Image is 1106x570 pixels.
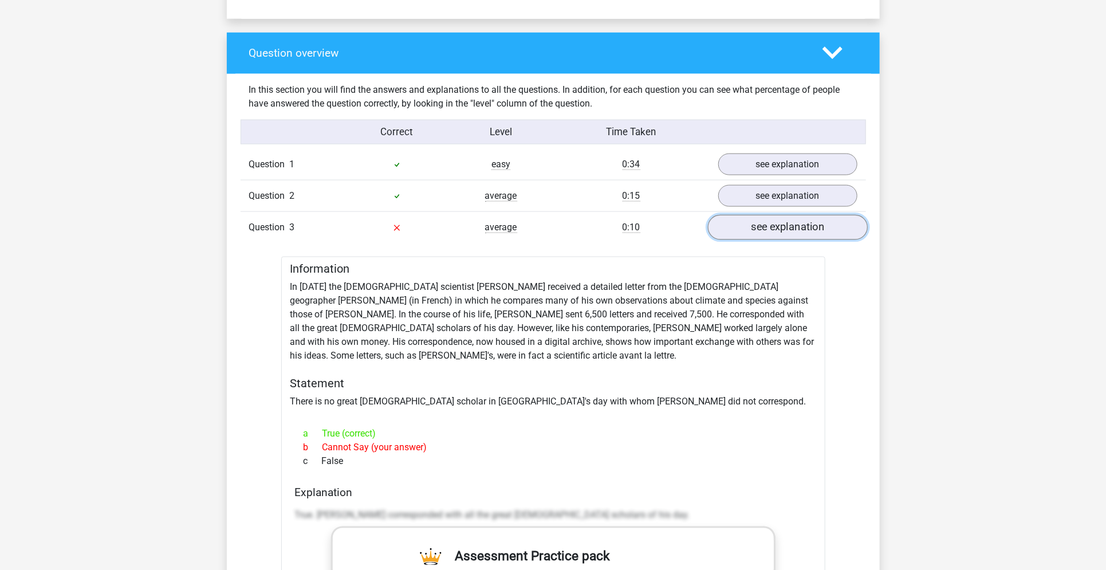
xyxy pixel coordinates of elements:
[623,222,640,233] span: 0:10
[295,427,812,441] div: True (correct)
[290,190,295,201] span: 2
[623,190,640,202] span: 0:15
[718,185,857,207] a: see explanation
[249,158,290,171] span: Question
[449,125,553,139] div: Level
[304,454,322,468] span: c
[295,441,812,454] div: Cannot Say (your answer)
[249,221,290,234] span: Question
[491,159,510,170] span: easy
[295,509,812,522] p: True. [PERSON_NAME] corresponded with all the great [DEMOGRAPHIC_DATA] scholars of his day.
[295,486,812,500] h4: Explanation
[304,441,322,454] span: b
[295,454,812,468] div: False
[553,125,709,139] div: Time Taken
[290,159,295,170] span: 1
[485,222,517,233] span: average
[485,190,517,202] span: average
[290,376,816,390] h5: Statement
[249,189,290,203] span: Question
[707,215,867,240] a: see explanation
[345,125,449,139] div: Correct
[241,83,866,111] div: In this section you will find the answers and explanations to all the questions. In addition, for...
[718,154,857,175] a: see explanation
[304,427,322,441] span: a
[623,159,640,170] span: 0:34
[290,222,295,233] span: 3
[249,46,805,60] h4: Question overview
[290,262,816,276] h5: Information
